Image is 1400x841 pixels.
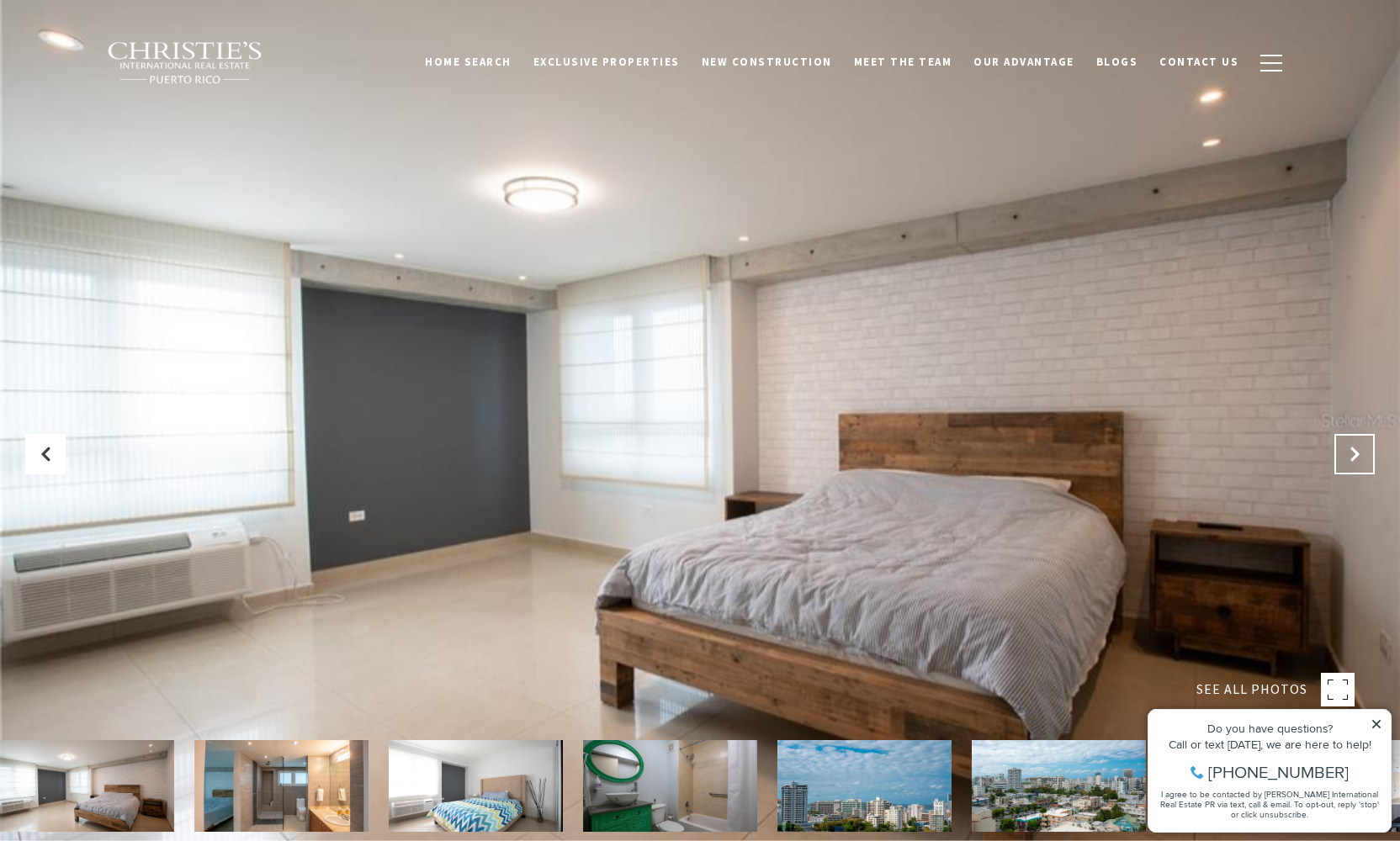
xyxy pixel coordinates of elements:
span: [PHONE_NUMBER] [69,79,209,96]
span: New Construction [702,55,832,69]
span: I agree to be contacted by [PERSON_NAME] International Real Estate PR via text, call & email. To ... [21,103,240,135]
img: 305 VILLAMIL STREET Unit: 1007 SOUTH [972,740,1146,832]
img: Christie's International Real Estate black text logo [107,41,263,85]
img: 305 VILLAMIL STREET Unit: 1007 SOUTH [194,740,369,832]
button: Next Slide [1334,434,1375,474]
div: Call or text [DATE], we are here to help! [18,54,243,66]
a: Blogs [1085,46,1149,78]
span: Exclusive Properties [533,55,680,69]
a: Meet the Team [843,46,963,78]
img: 305 VILLAMIL STREET Unit: 1007 SOUTH [777,740,952,832]
span: Our Advantage [973,55,1074,69]
span: Contact Us [1159,55,1238,69]
div: Do you have questions? [18,38,243,50]
a: Home Search [414,46,522,78]
img: 305 VILLAMIL STREET Unit: 1007 SOUTH [583,740,757,832]
a: Our Advantage [962,46,1085,78]
button: button [1249,39,1293,87]
span: SEE ALL PHOTOS [1196,679,1307,701]
img: 305 VILLAMIL STREET Unit: 1007 SOUTH [389,740,563,832]
a: New Construction [691,46,843,78]
a: Exclusive Properties [522,46,691,78]
span: Blogs [1096,55,1138,69]
button: Previous Slide [25,434,66,474]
